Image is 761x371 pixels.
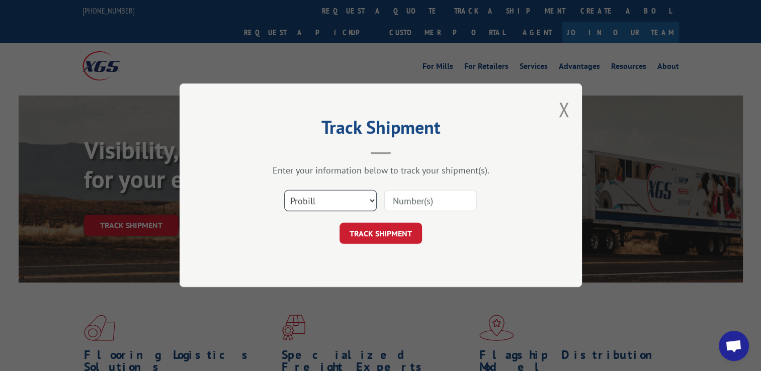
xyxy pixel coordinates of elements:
button: TRACK SHIPMENT [340,223,422,244]
div: Enter your information below to track your shipment(s). [230,165,532,176]
button: Close modal [558,96,569,123]
h2: Track Shipment [230,120,532,139]
div: Open chat [719,331,749,361]
input: Number(s) [384,191,477,212]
